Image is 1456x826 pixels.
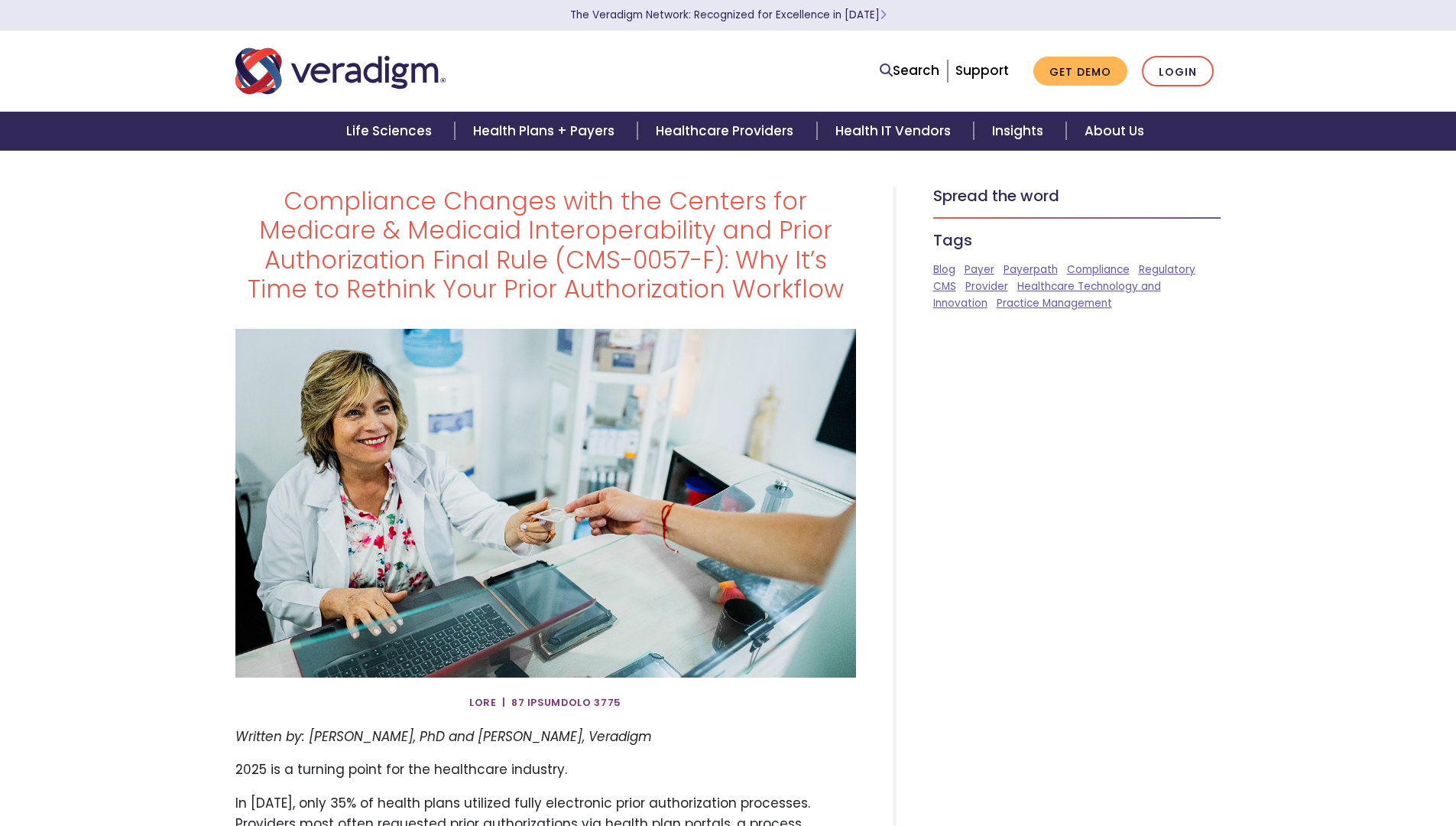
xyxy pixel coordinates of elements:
a: Support [955,61,1009,80]
a: Get Demo [1033,57,1127,86]
a: Practice Management [997,296,1112,311]
a: Health Plans + Payers [455,112,637,151]
a: Insights [974,112,1066,151]
a: Provider [965,279,1008,294]
a: Payer [965,262,994,277]
a: Healthcare Technology and Innovation [933,279,1161,311]
img: Veradigm logo [235,46,446,96]
a: Health IT Vendors [817,112,974,151]
a: Healthcare Providers [637,112,816,151]
a: Compliance [1067,262,1130,277]
em: Written by: [PERSON_NAME], PhD and [PERSON_NAME], Veradigm [235,727,652,746]
a: About Us [1066,112,1163,151]
a: Login [1142,56,1214,87]
a: Blog [933,262,955,277]
h5: Tags [933,231,1221,249]
span: Lore | 87 Ipsumdolo 3775 [469,690,621,714]
a: The Veradigm Network: Recognized for Excellence in [DATE]Learn More [570,8,887,22]
h1: Compliance Changes with the Centers for Medicare & Medicaid Interoperability and Prior Authorizat... [235,187,856,304]
a: Payerpath [1004,262,1058,277]
a: Search [880,60,939,81]
p: 2025 is a turning point for the healthcare industry. [235,759,856,780]
a: Regulatory [1139,262,1195,277]
a: CMS [933,279,956,294]
h5: Spread the word [933,187,1221,205]
a: Life Sciences [328,112,455,151]
span: Learn More [880,8,887,22]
